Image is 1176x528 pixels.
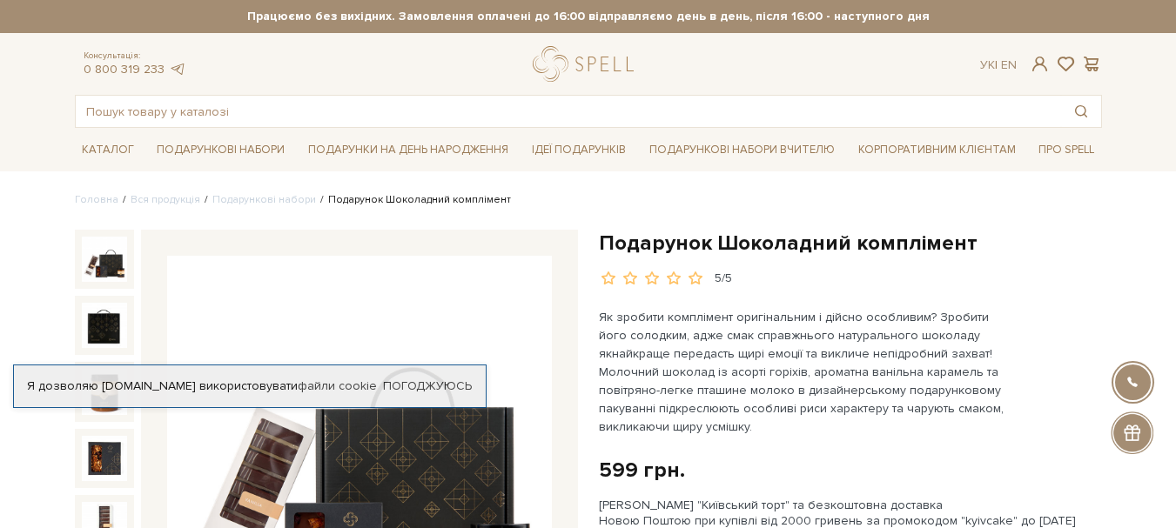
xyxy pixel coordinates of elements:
[316,192,511,208] li: Подарунок Шоколадний комплімент
[75,9,1102,24] strong: Працюємо без вихідних. Замовлення оплачені до 16:00 відправляємо день в день, після 16:00 - насту...
[525,137,633,164] a: Ідеї подарунків
[82,303,127,348] img: Подарунок Шоколадний комплімент
[14,378,486,394] div: Я дозволяю [DOMAIN_NAME] використовувати
[82,237,127,282] img: Подарунок Шоколадний комплімент
[84,62,165,77] a: 0 800 319 233
[1001,57,1017,72] a: En
[642,135,842,164] a: Подарункові набори Вчителю
[301,137,515,164] a: Подарунки на День народження
[84,50,186,62] span: Консультація:
[75,137,141,164] a: Каталог
[599,457,685,484] div: 599 грн.
[212,193,316,206] a: Подарункові набори
[131,193,200,206] a: Вся продукція
[75,193,118,206] a: Головна
[599,308,1007,436] p: Як зробити комплімент оригінальним і дійсно особливим? Зробити його солодким, адже смак справжньо...
[995,57,998,72] span: |
[533,46,642,82] a: logo
[82,436,127,481] img: Подарунок Шоколадний комплімент
[980,57,1017,73] div: Ук
[599,230,1102,257] h1: Подарунок Шоколадний комплімент
[1032,137,1101,164] a: Про Spell
[1061,96,1101,127] button: Пошук товару у каталозі
[715,271,732,287] div: 5/5
[169,62,186,77] a: telegram
[298,378,377,393] a: файли cookie
[76,96,1061,127] input: Пошук товару у каталозі
[383,378,472,394] a: Погоджуюсь
[150,137,292,164] a: Подарункові набори
[851,137,1023,164] a: Корпоративним клієнтам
